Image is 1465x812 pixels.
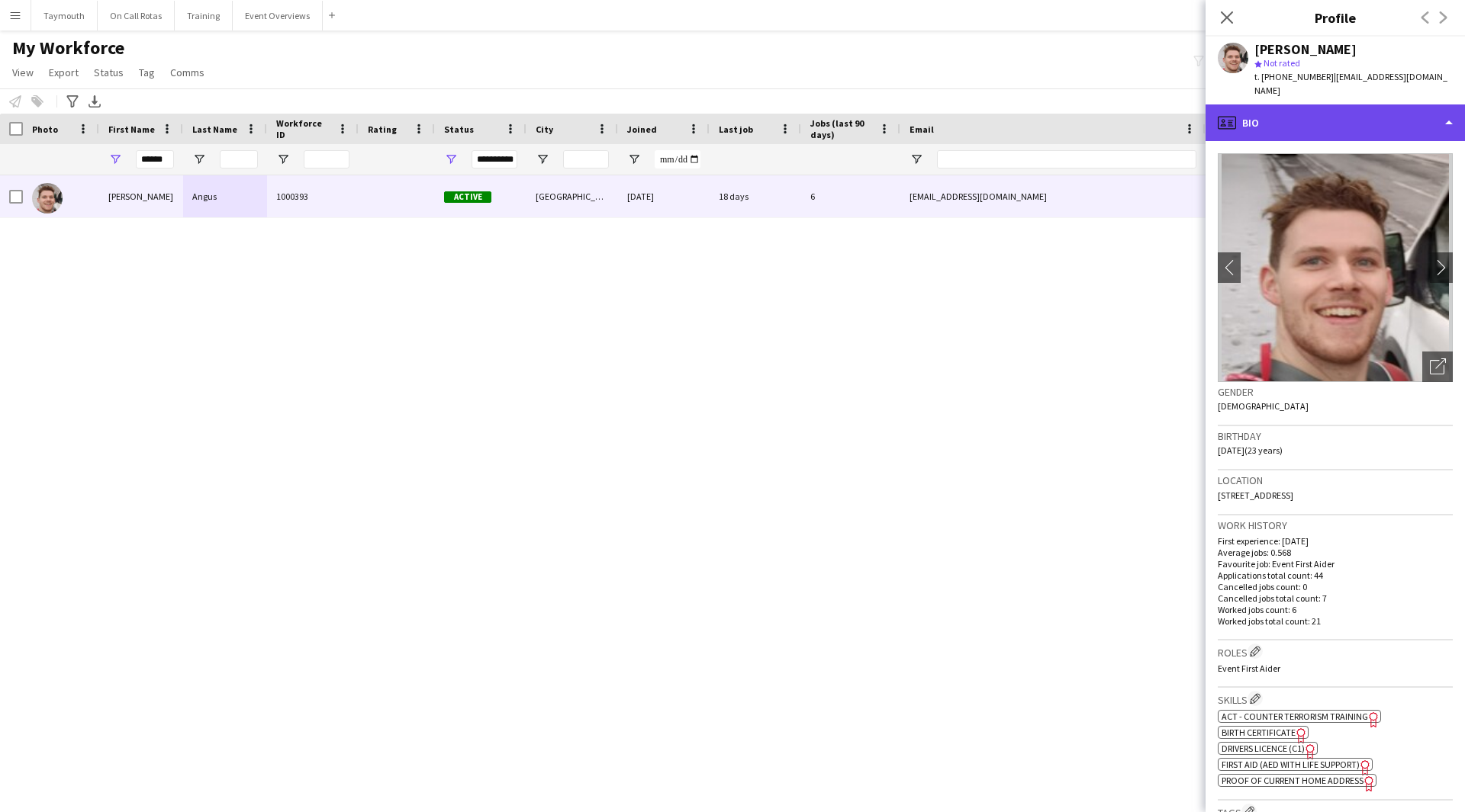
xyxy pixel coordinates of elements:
input: City Filter Input [563,150,609,168]
p: Worked jobs total count: 21 [1218,615,1453,627]
span: Event First Aider [1218,663,1280,674]
span: My Workforce [12,37,124,59]
button: Training [175,1,233,30]
span: City [536,124,553,135]
input: Joined Filter Input [655,150,700,168]
app-action-btn: Export XLSX [85,92,104,111]
span: First Name [108,124,155,135]
div: [DATE] [618,175,710,217]
span: Birth Certificate [1222,727,1296,738]
input: Email Filter Input [937,150,1196,168]
h3: Work history [1218,518,1453,532]
button: Open Filter Menu [627,152,641,166]
div: 6 [801,175,900,217]
div: 1000393 [267,175,359,217]
div: [GEOGRAPHIC_DATA] [526,175,618,217]
h3: Profile [1206,8,1465,27]
span: [STREET_ADDRESS] [1218,489,1293,501]
span: First Aid (AED with life support) [1222,759,1360,770]
input: Workforce ID Filter Input [304,150,349,168]
span: Status [444,124,474,135]
h3: Gender [1218,385,1453,399]
span: Proof of Current Home Address [1222,775,1364,786]
button: Open Filter Menu [910,152,923,166]
span: Workforce ID [276,117,331,140]
a: Status [88,63,130,82]
img: Gregor Angus [32,183,63,213]
div: Angus [183,175,267,217]
button: Open Filter Menu [444,152,458,166]
a: Tag [133,63,161,82]
a: Comms [164,63,211,82]
button: Open Filter Menu [276,152,290,166]
span: Joined [627,124,657,135]
h3: Skills [1218,691,1453,707]
button: Open Filter Menu [536,152,549,166]
p: Average jobs: 0.568 [1218,547,1453,558]
span: Comms [170,66,204,79]
span: [DATE] (23 years) [1218,445,1283,456]
p: Worked jobs count: 6 [1218,604,1453,615]
h3: Birthday [1218,429,1453,443]
div: 18 days [710,175,801,217]
span: Export [49,66,79,79]
button: Taymouth [31,1,98,30]
img: Crew avatar or photo [1218,153,1453,382]
span: Jobs (last 90 days) [810,117,873,140]
h3: Location [1218,473,1453,487]
div: [PERSON_NAME] [99,175,183,217]
h3: Roles [1218,644,1453,660]
div: Open photos pop-in [1422,351,1453,382]
p: Cancelled jobs total count: 7 [1218,592,1453,604]
p: Applications total count: 44 [1218,570,1453,581]
app-action-btn: Advanced filters [63,92,82,111]
span: [DEMOGRAPHIC_DATA] [1218,400,1309,412]
span: Drivers Licence (C1) [1222,743,1305,754]
p: Cancelled jobs count: 0 [1218,581,1453,592]
div: [PERSON_NAME] [1254,43,1357,56]
button: Open Filter Menu [192,152,206,166]
a: Export [43,63,85,82]
span: t. [PHONE_NUMBER] [1254,71,1334,82]
span: Last Name [192,124,237,135]
span: View [12,66,34,79]
span: Photo [32,124,58,135]
button: On Call Rotas [98,1,175,30]
span: | [EMAIL_ADDRESS][DOMAIN_NAME] [1254,71,1447,96]
p: First experience: [DATE] [1218,535,1453,547]
span: ACT - Counter Terrorism Training [1222,711,1368,722]
div: [EMAIL_ADDRESS][DOMAIN_NAME] [900,175,1206,217]
div: Bio [1206,104,1465,141]
p: Favourite job: Event First Aider [1218,558,1453,570]
span: Status [94,66,124,79]
span: Tag [139,66,155,79]
span: Not rated [1264,57,1300,69]
input: First Name Filter Input [136,150,174,168]
span: Active [444,191,491,203]
button: Open Filter Menu [108,152,122,166]
span: Email [910,124,934,135]
span: Rating [368,124,397,135]
span: Last job [719,124,753,135]
button: Event Overviews [233,1,323,30]
a: View [6,63,40,82]
input: Last Name Filter Input [220,150,258,168]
